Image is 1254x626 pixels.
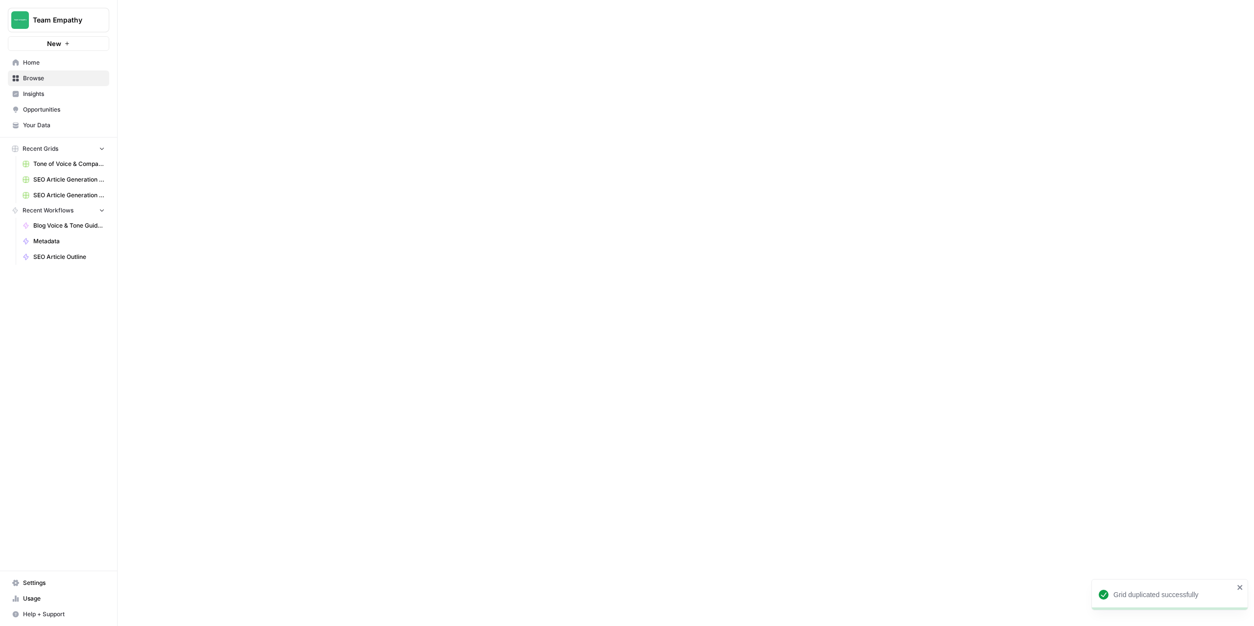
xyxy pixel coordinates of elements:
span: SEO Article Generation Grid - Whisk Painters [33,175,105,184]
a: Opportunities [8,102,109,117]
a: Metadata [18,233,109,249]
button: New [8,36,109,51]
button: Help + Support [8,606,109,622]
span: Tone of Voice & Company Research [33,160,105,168]
span: Insights [23,90,105,98]
span: Settings [23,579,105,587]
span: SEO Article Outline [33,253,105,261]
div: Grid duplicated successfully [1113,590,1234,600]
a: Browse [8,70,109,86]
a: Home [8,55,109,70]
button: close [1237,583,1244,591]
span: Metadata [33,237,105,246]
span: Your Data [23,121,105,130]
span: SEO Article Generation Grid - Access Quest [33,191,105,200]
button: Workspace: Team Empathy [8,8,109,32]
a: Usage [8,591,109,606]
span: Browse [23,74,105,83]
span: Team Empathy [33,15,92,25]
span: New [47,39,61,48]
a: SEO Article Outline [18,249,109,265]
span: Home [23,58,105,67]
a: Tone of Voice & Company Research [18,156,109,172]
span: Blog Voice & Tone Guidelines [33,221,105,230]
button: Recent Workflows [8,203,109,218]
img: Team Empathy Logo [11,11,29,29]
span: Opportunities [23,105,105,114]
a: SEO Article Generation Grid - Access Quest [18,187,109,203]
span: Usage [23,594,105,603]
a: SEO Article Generation Grid - Whisk Painters [18,172,109,187]
a: Your Data [8,117,109,133]
span: Help + Support [23,610,105,619]
span: Recent Grids [23,144,58,153]
a: Blog Voice & Tone Guidelines [18,218,109,233]
button: Recent Grids [8,141,109,156]
a: Insights [8,86,109,102]
a: Settings [8,575,109,591]
span: Recent Workflows [23,206,73,215]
